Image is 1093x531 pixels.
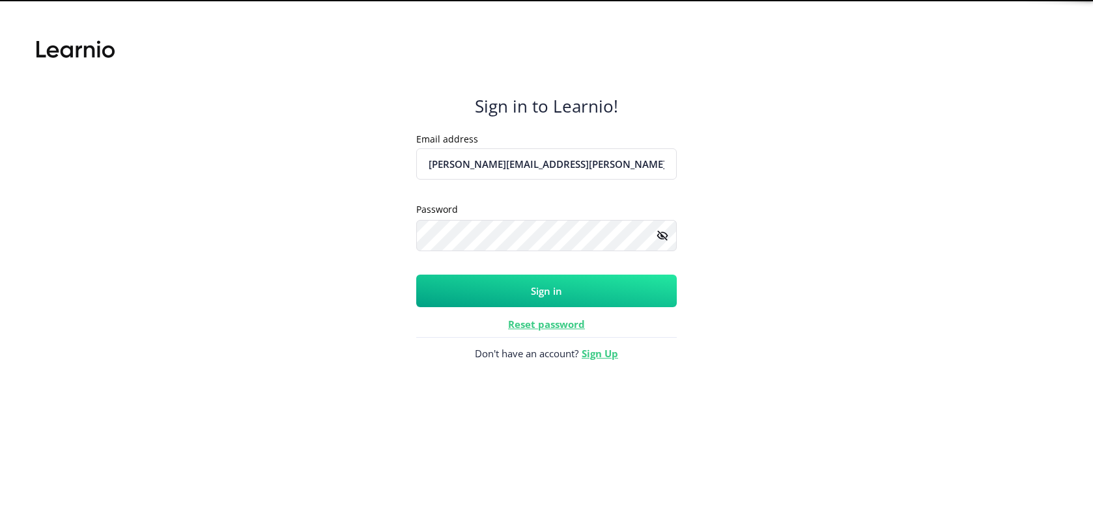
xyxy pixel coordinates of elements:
[475,96,618,116] h4: Sign in to Learnio!
[416,337,677,370] span: Don't have an account?
[416,133,478,146] label: Email address
[416,148,677,180] input: Enter Email
[508,318,585,331] a: Reset password
[416,275,677,307] button: Sign in
[582,347,618,360] a: Sign Up
[36,36,115,62] img: Learnio.svg
[416,203,458,216] label: Password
